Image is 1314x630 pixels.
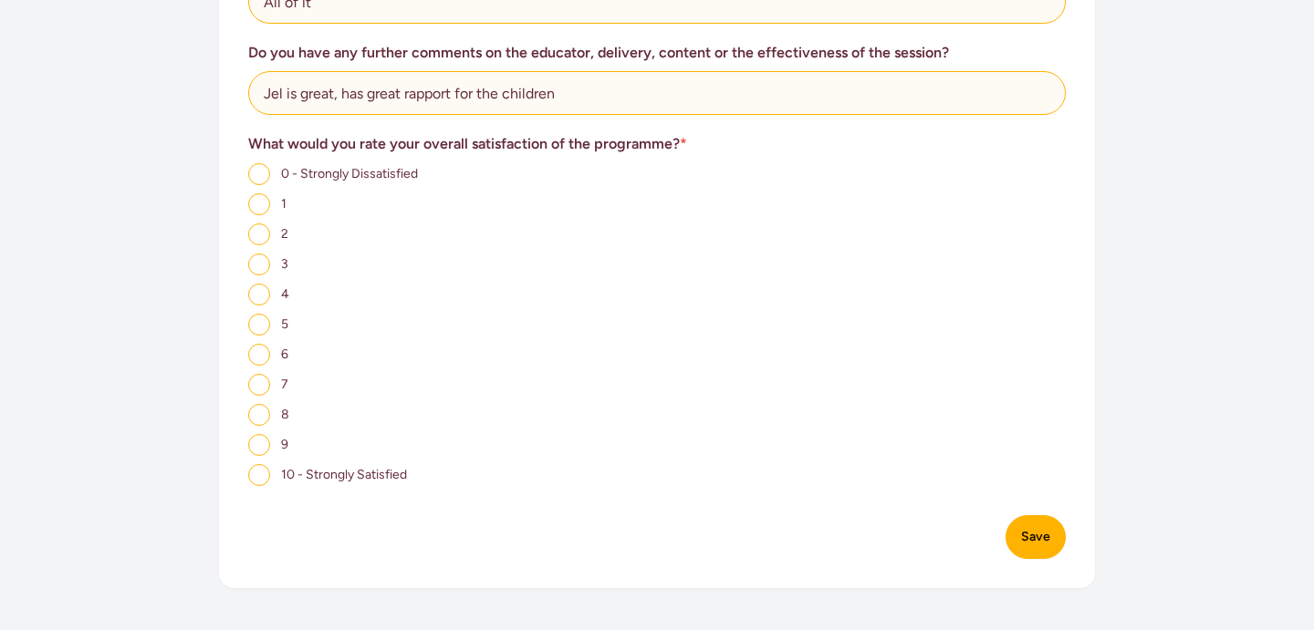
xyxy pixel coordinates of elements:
[281,196,287,212] span: 1
[281,407,289,422] span: 8
[248,193,270,215] input: 1
[248,434,270,456] input: 9
[281,377,288,392] span: 7
[248,163,270,185] input: 0 - Strongly Dissatisfied
[248,314,270,336] input: 5
[281,256,288,272] span: 3
[248,133,1066,155] h3: What would you rate your overall satisfaction of the programme?
[248,42,1066,64] h3: Do you have any further comments on the educator, delivery, content or the effectiveness of the s...
[281,467,407,482] span: 10 - Strongly Satisfied
[248,223,270,245] input: 2
[248,404,270,426] input: 8
[1006,515,1066,559] button: Save
[281,226,288,242] span: 2
[248,253,270,275] input: 3
[281,286,289,302] span: 4
[248,374,270,396] input: 7
[281,166,418,181] span: 0 - Strongly Dissatisfied
[248,464,270,486] input: 10 - Strongly Satisfied
[248,284,270,305] input: 4
[248,344,270,366] input: 6
[281,437,288,452] span: 9
[281,346,288,362] span: 6
[281,316,288,332] span: 5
